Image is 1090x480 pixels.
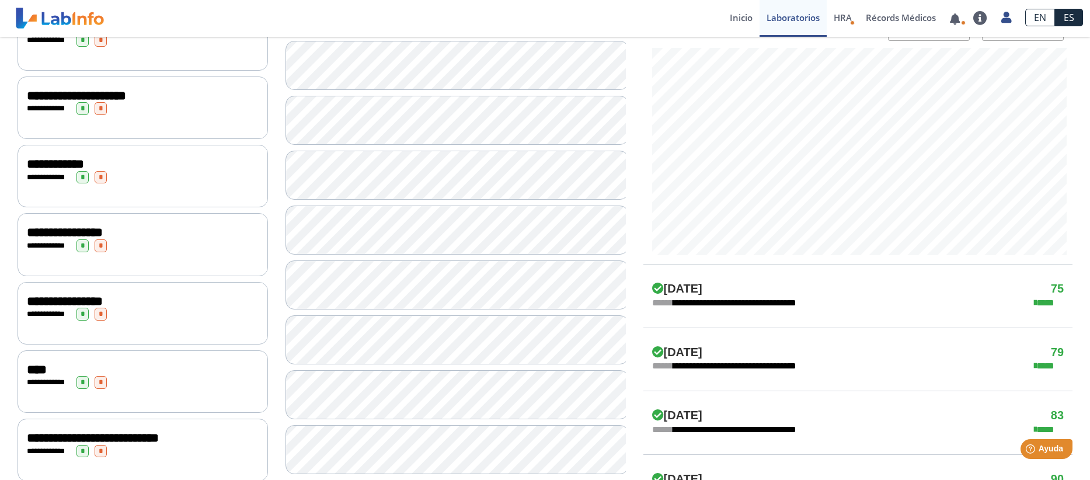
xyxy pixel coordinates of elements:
[1051,346,1064,360] h4: 79
[652,409,702,423] h4: [DATE]
[1051,409,1064,423] h4: 83
[652,346,702,360] h4: [DATE]
[1025,9,1055,26] a: EN
[1051,282,1064,296] h4: 75
[652,282,702,296] h4: [DATE]
[986,434,1077,467] iframe: Help widget launcher
[1055,9,1083,26] a: ES
[834,12,852,23] span: HRA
